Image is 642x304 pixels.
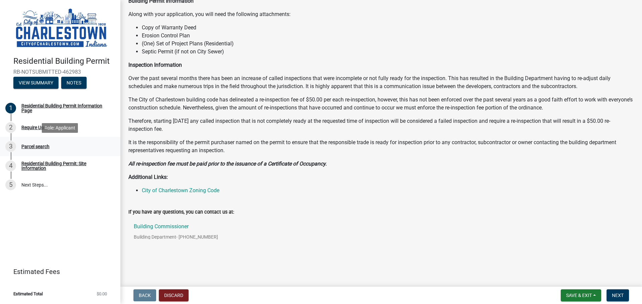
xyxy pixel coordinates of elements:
button: Back [133,289,156,301]
span: $0.00 [97,292,107,296]
span: Next [612,293,624,298]
strong: Additional Links: [128,174,168,180]
strong: All re-inspection fee must be paid prior to the issuance of a Certificate of Occupancy. [128,161,327,167]
div: 5 [5,180,16,190]
span: Estimated Total [13,292,43,296]
p: Therefore, starting [DATE] any called inspection that is not completely ready at the requested ti... [128,117,634,133]
a: Estimated Fees [5,265,110,278]
span: Back [139,293,151,298]
a: City of Charlestown Zoning Code [142,187,219,194]
button: Notes [61,77,87,89]
div: 4 [5,161,16,171]
button: Discard [159,289,189,301]
button: Save & Exit [561,289,601,301]
div: 3 [5,141,16,152]
li: Septic Permit (if not on City Sewer) [142,48,634,56]
div: Residential Building Permit: Site Information [21,161,110,171]
img: City of Charlestown, Indiana [13,7,110,49]
div: 2 [5,122,16,133]
p: The City of Charlestown building code has delineated a re-inspection fee of $50.00 per each re-in... [128,96,634,112]
div: Role: Applicant [42,123,78,133]
li: (One) Set of Project Plans (Residential) [142,40,634,48]
div: Residential Building Permit Information Page [21,103,110,113]
label: If you have any questions, you can contact us at: [128,210,234,215]
p: Building Commissioner [134,224,218,229]
span: - [PHONE_NUMBER] [176,234,218,240]
h4: Residential Building Permit [13,56,115,66]
strong: Inspection Information [128,62,182,68]
a: Building CommissionerBuilding Department- [PHONE_NUMBER] [128,219,634,250]
span: Save & Exit [566,293,592,298]
li: Copy of Warranty Deed [142,24,634,32]
p: Over the past several months there has been an increase of called inspections that were incomplet... [128,74,634,90]
div: Parcel search [21,144,49,149]
div: 1 [5,103,16,113]
p: Along with your application, you will need the following attachments: [128,10,634,18]
button: View Summary [13,77,59,89]
button: Next [607,289,629,301]
wm-modal-confirm: Summary [13,80,59,86]
p: It is the responsibility of the permit purchaser named on the permit to ensure that the responsib... [128,138,634,155]
p: Building Department [134,235,229,239]
wm-modal-confirm: Notes [61,80,87,86]
span: RB-NOTSUBMITTED-462983 [13,69,107,75]
li: Erosion Control Plan [142,32,634,40]
div: Require User [21,125,47,130]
